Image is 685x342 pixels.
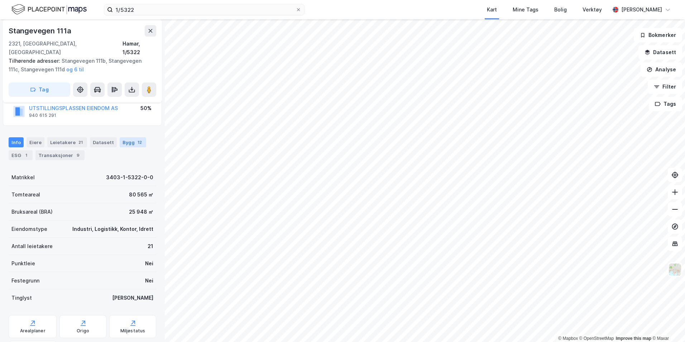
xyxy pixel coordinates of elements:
[9,150,33,160] div: ESG
[579,336,614,341] a: OpenStreetMap
[9,137,24,147] div: Info
[120,328,145,334] div: Miljøstatus
[145,276,153,285] div: Nei
[649,308,685,342] div: Kontrollprogram for chat
[9,58,62,64] span: Tilhørende adresser:
[148,242,153,251] div: 21
[23,152,30,159] div: 1
[129,208,153,216] div: 25 948 ㎡
[106,173,153,182] div: 3403-1-5322-0-0
[35,150,85,160] div: Transaksjoner
[638,45,682,60] button: Datasett
[11,259,35,268] div: Punktleie
[145,259,153,268] div: Nei
[29,113,56,118] div: 940 615 291
[77,328,89,334] div: Origo
[641,62,682,77] button: Analyse
[77,139,84,146] div: 21
[11,294,32,302] div: Tinglyst
[90,137,117,147] div: Datasett
[27,137,44,147] div: Eiere
[20,328,45,334] div: Arealplaner
[75,152,82,159] div: 9
[11,208,53,216] div: Bruksareal (BRA)
[11,3,87,16] img: logo.f888ab2527a4732fd821a326f86c7f29.svg
[140,104,152,113] div: 50%
[621,5,662,14] div: [PERSON_NAME]
[9,39,123,57] div: 2321, [GEOGRAPHIC_DATA], [GEOGRAPHIC_DATA]
[649,308,685,342] iframe: Chat Widget
[11,173,35,182] div: Matrikkel
[554,5,567,14] div: Bolig
[634,28,682,42] button: Bokmerker
[649,97,682,111] button: Tags
[112,294,153,302] div: [PERSON_NAME]
[513,5,538,14] div: Mine Tags
[11,225,47,233] div: Eiendomstype
[113,4,296,15] input: Søk på adresse, matrikkel, gårdeiere, leietakere eller personer
[583,5,602,14] div: Verktøy
[72,225,153,233] div: Industri, Logistikk, Kontor, Idrett
[11,242,53,251] div: Antall leietakere
[11,276,39,285] div: Festegrunn
[648,80,682,94] button: Filter
[9,82,70,97] button: Tag
[47,137,87,147] div: Leietakere
[9,25,73,37] div: Stangevegen 111a
[123,39,156,57] div: Hamar, 1/5322
[668,263,682,276] img: Z
[9,57,150,74] div: Stangevegen 111b, Stangevegen 111c, Stangevegen 111d
[487,5,497,14] div: Kart
[120,137,146,147] div: Bygg
[136,139,143,146] div: 12
[129,190,153,199] div: 80 565 ㎡
[558,336,578,341] a: Mapbox
[616,336,651,341] a: Improve this map
[11,190,40,199] div: Tomteareal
